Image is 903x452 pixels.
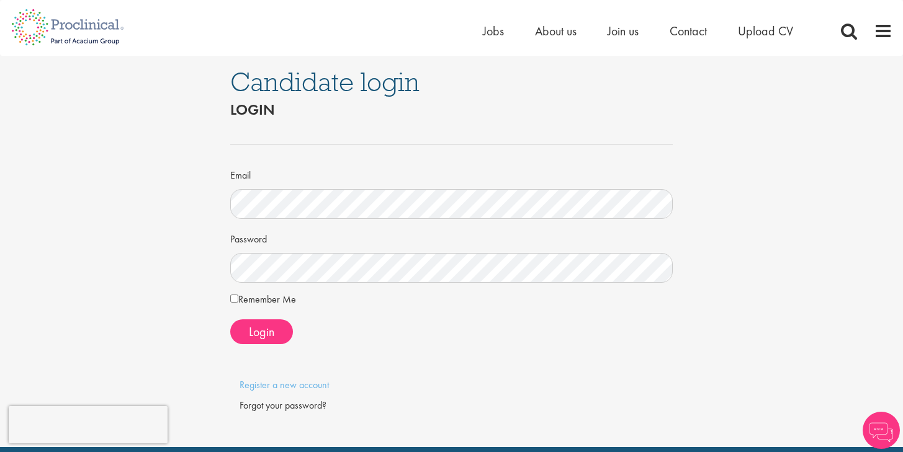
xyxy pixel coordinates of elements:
a: Join us [608,23,639,39]
a: Register a new account [240,378,329,391]
h2: Login [230,102,673,118]
div: Forgot your password? [240,399,663,413]
button: Login [230,319,293,344]
label: Email [230,164,251,183]
span: Candidate login [230,65,420,99]
iframe: reCAPTCHA [9,406,168,443]
a: Upload CV [738,23,793,39]
input: Remember Me [230,295,238,303]
a: Contact [670,23,707,39]
label: Password [230,228,267,247]
a: About us [535,23,577,39]
a: Jobs [483,23,504,39]
span: Login [249,324,274,340]
label: Remember Me [230,292,296,307]
img: Chatbot [863,412,900,449]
